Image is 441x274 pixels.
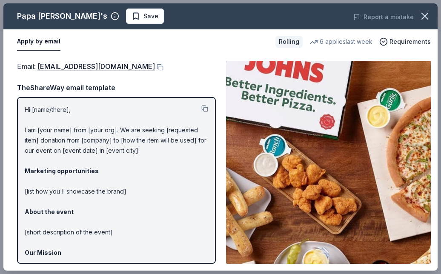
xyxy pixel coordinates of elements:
[37,61,155,72] a: [EMAIL_ADDRESS][DOMAIN_NAME]
[17,9,107,23] div: Papa [PERSON_NAME]'s
[25,208,74,215] strong: About the event
[17,82,216,93] div: TheShareWay email template
[309,37,372,47] div: 6 applies last week
[275,36,303,48] div: Rolling
[126,9,164,24] button: Save
[143,11,158,21] span: Save
[226,61,431,264] img: Image for Papa John's
[25,167,99,174] strong: Marketing opportunities
[353,12,414,22] button: Report a mistake
[379,37,431,47] button: Requirements
[17,33,60,51] button: Apply by email
[389,37,431,47] span: Requirements
[17,62,155,71] span: Email :
[25,249,61,256] strong: Our Mission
